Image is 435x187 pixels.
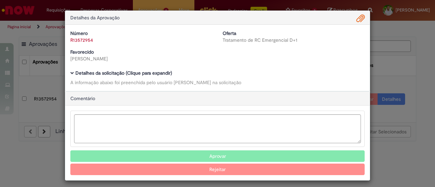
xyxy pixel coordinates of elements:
[75,70,172,76] b: Detalhes da solicitação (Clique para expandir)
[70,150,365,162] button: Aprovar
[70,164,365,175] button: Rejeitar
[223,37,365,43] div: Tratamento de RC Emergencial D+1
[70,55,212,62] div: [PERSON_NAME]
[70,30,88,36] b: Número
[70,37,93,43] a: R13572954
[70,15,120,21] span: Detalhes da Aprovação
[223,30,236,36] b: Oferta
[70,95,95,101] span: Comentário
[70,71,365,76] h5: Detalhes da solicitação (Clique para expandir)
[70,49,94,55] b: Favorecido
[70,79,365,86] div: A informação abaixo foi preenchida pelo usuário [PERSON_NAME] na solicitação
